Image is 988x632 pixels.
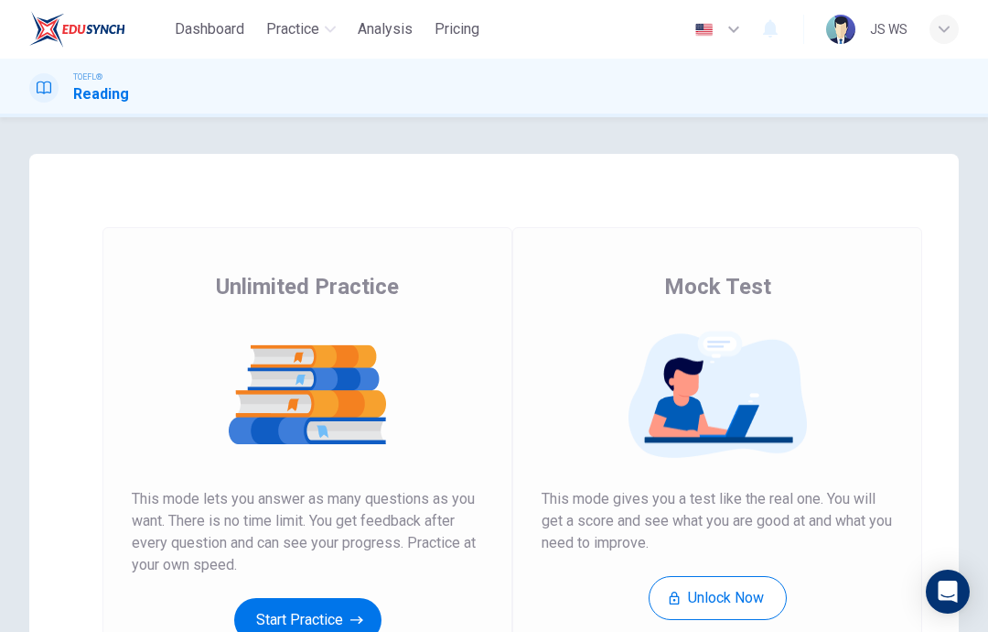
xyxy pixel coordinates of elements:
[826,15,855,44] img: Profile picture
[167,13,252,46] button: Dashboard
[693,23,715,37] img: en
[73,83,129,105] h1: Reading
[73,71,102,83] span: TOEFL®
[132,488,483,576] span: This mode lets you answer as many questions as you want. There is no time limit. You get feedback...
[664,272,771,301] span: Mock Test
[175,18,244,40] span: Dashboard
[266,18,319,40] span: Practice
[29,11,167,48] a: EduSynch logo
[542,488,893,554] span: This mode gives you a test like the real one. You will get a score and see what you are good at a...
[29,11,125,48] img: EduSynch logo
[926,570,970,614] div: Open Intercom Messenger
[216,272,399,301] span: Unlimited Practice
[427,13,487,46] button: Pricing
[870,18,907,40] div: ๋JS WS
[350,13,420,46] button: Analysis
[649,576,787,620] button: Unlock Now
[259,13,343,46] button: Practice
[358,18,413,40] span: Analysis
[435,18,479,40] span: Pricing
